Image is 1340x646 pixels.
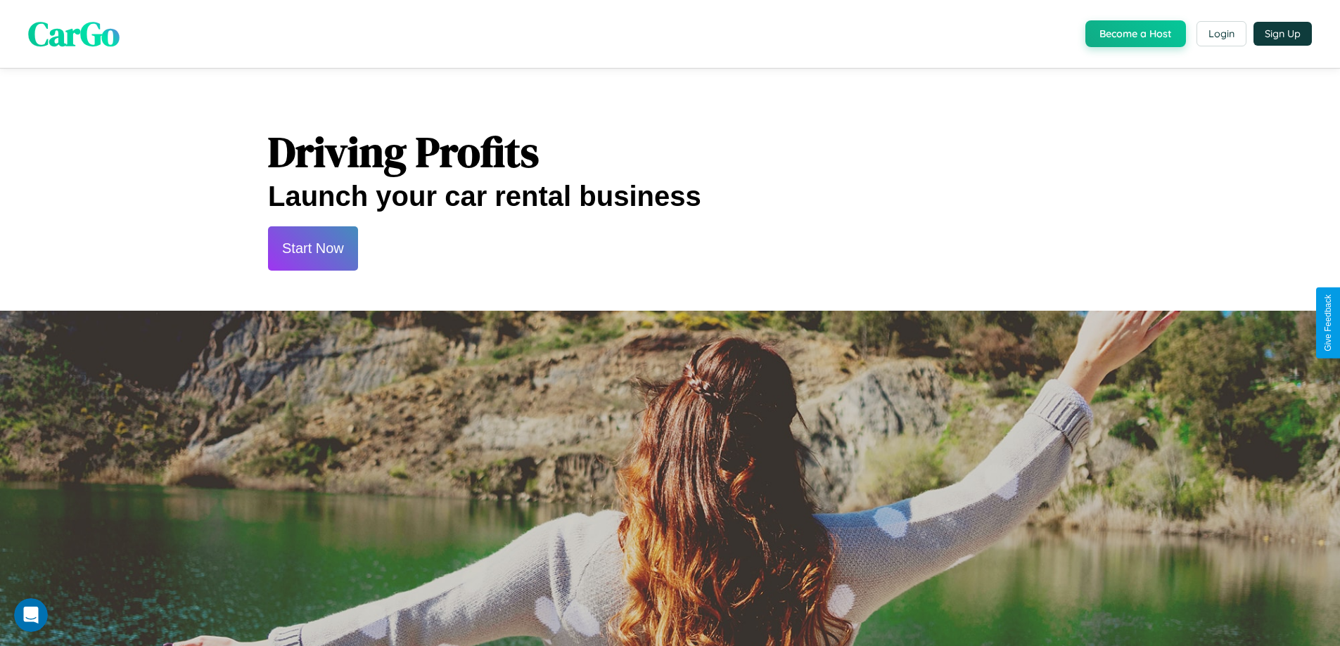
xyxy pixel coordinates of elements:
h2: Launch your car rental business [268,181,1072,212]
button: Start Now [268,226,358,271]
div: Give Feedback [1323,295,1333,351]
button: Become a Host [1085,20,1186,47]
span: CarGo [28,11,120,57]
h1: Driving Profits [268,123,1072,181]
button: Sign Up [1253,22,1312,46]
iframe: Intercom live chat [14,598,48,632]
button: Login [1197,21,1246,46]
